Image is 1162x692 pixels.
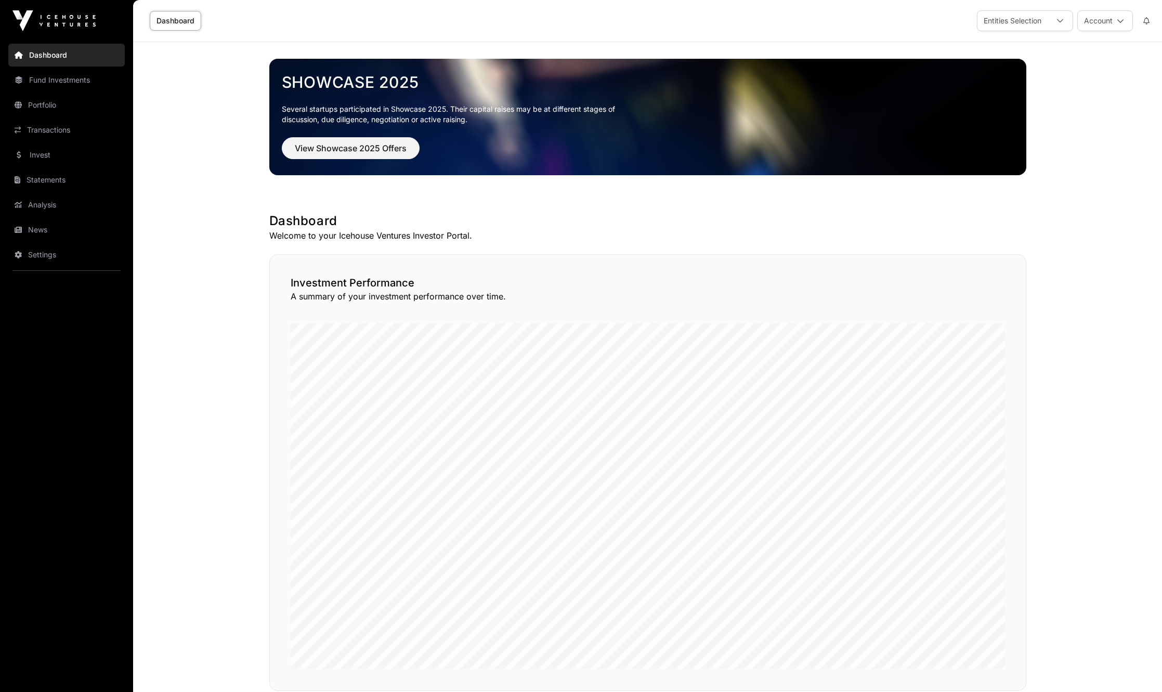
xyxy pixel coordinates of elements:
p: Several startups participated in Showcase 2025. Their capital raises may be at different stages o... [282,104,631,125]
a: Statements [8,168,125,191]
button: View Showcase 2025 Offers [282,137,420,159]
h2: Investment Performance [291,276,1005,290]
img: Icehouse Ventures Logo [12,10,96,31]
a: Analysis [8,193,125,216]
h1: Dashboard [269,213,1026,229]
a: Dashboard [8,44,125,67]
button: Account [1077,10,1133,31]
div: Entities Selection [977,11,1048,31]
p: Welcome to your Icehouse Ventures Investor Portal. [269,229,1026,242]
iframe: Chat Widget [1110,642,1162,692]
a: Settings [8,243,125,266]
a: View Showcase 2025 Offers [282,148,420,158]
a: Transactions [8,119,125,141]
a: Invest [8,143,125,166]
p: A summary of your investment performance over time. [291,290,1005,303]
a: Dashboard [150,11,201,31]
a: Portfolio [8,94,125,116]
a: News [8,218,125,241]
img: Showcase 2025 [269,59,1026,175]
a: Fund Investments [8,69,125,92]
a: Showcase 2025 [282,73,1014,92]
span: View Showcase 2025 Offers [295,142,407,154]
